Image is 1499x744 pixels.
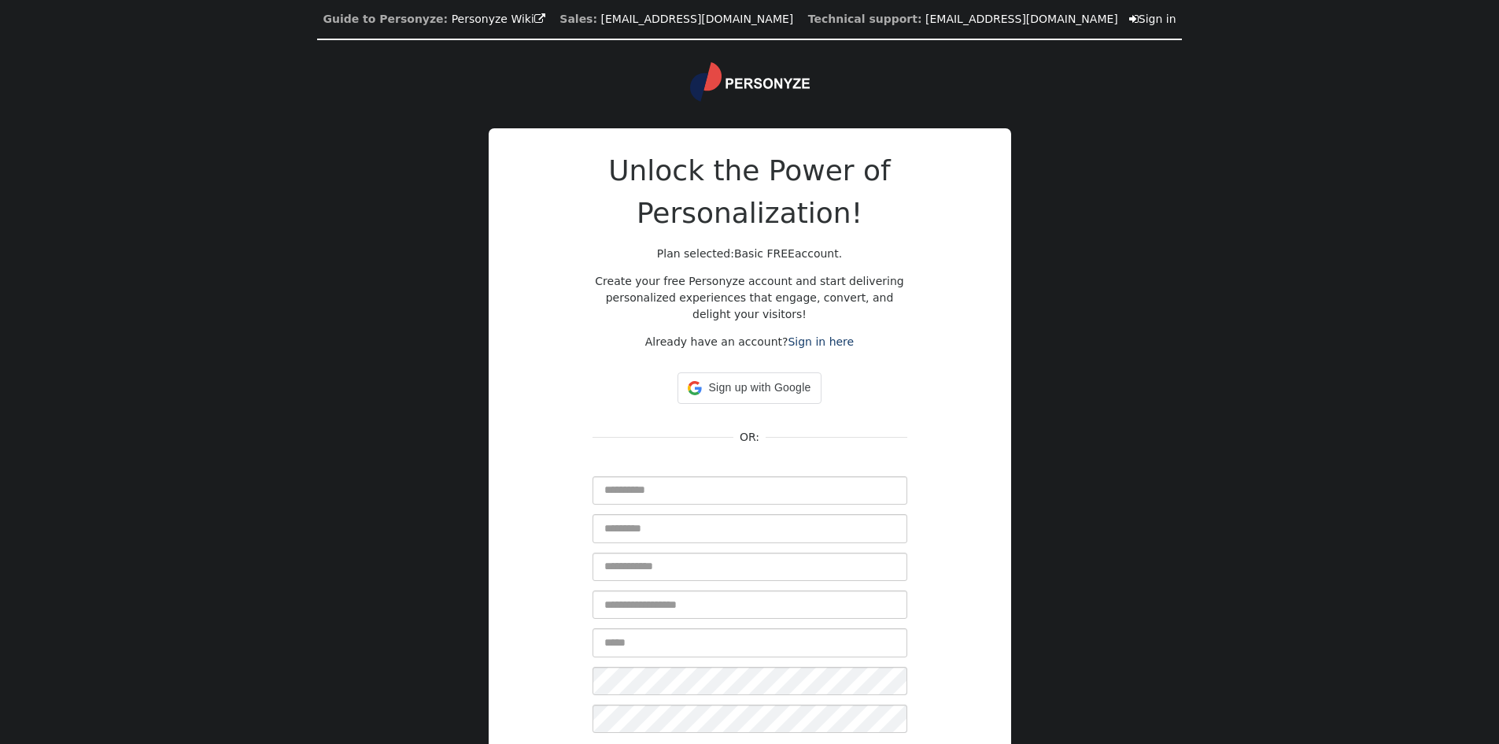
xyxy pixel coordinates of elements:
h2: Unlock the Power of Personalization! [593,150,907,235]
img: logo.svg [690,62,810,102]
b: Technical support: [808,13,922,25]
a: Personyze Wiki [452,13,545,25]
p: Plan selected: account. [593,246,907,262]
span: Basic FREE [734,247,795,260]
a: [EMAIL_ADDRESS][DOMAIN_NAME] [925,13,1118,25]
a: [EMAIL_ADDRESS][DOMAIN_NAME] [601,13,794,25]
p: Create your free Personyze account and start delivering personalized experiences that engage, con... [593,273,907,323]
span:  [1129,13,1139,24]
div: Sign up with Google [678,372,821,404]
b: Guide to Personyze: [323,13,448,25]
span:  [534,13,545,24]
a: Sign in [1129,13,1176,25]
p: Already have an account? [593,334,907,350]
div: OR: [733,429,766,446]
b: Sales: [559,13,597,25]
a: Sign in here [788,335,854,348]
span: Sign up with Google [708,379,810,396]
